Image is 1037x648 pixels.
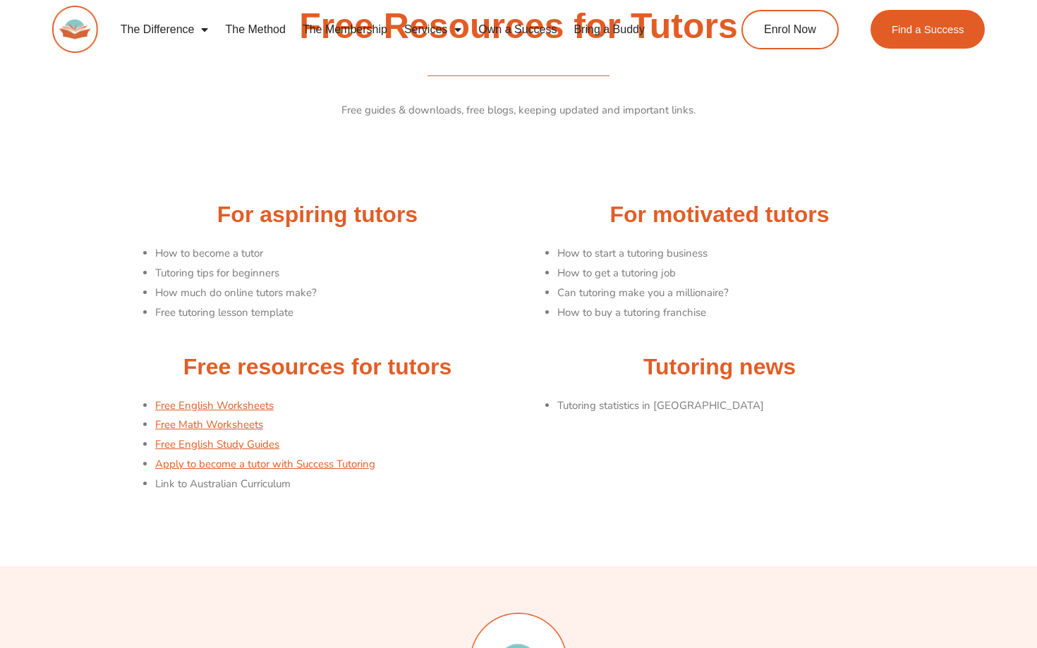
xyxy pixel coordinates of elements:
span: Find a Success [892,24,964,35]
li: Can tutoring make you a millionaire? [557,283,914,303]
h2: For motivated tutors [526,200,914,230]
a: Free English Study Guides [155,437,279,451]
a: Find a Success [871,10,986,49]
a: Free English Worksheets [155,398,274,412]
li: How much do online tutors make? [155,283,511,303]
li: Free tutoring lesson template [155,303,511,323]
a: Free Math Worksheets [155,417,263,432]
li: How to start a tutoring business [557,244,914,264]
h2: For aspiring tutors [123,200,511,230]
a: The Difference [112,13,217,46]
nav: Menu [112,13,689,46]
li: Tutoring statistics in [GEOGRAPHIC_DATA] [557,396,914,416]
li: How to become a tutor [155,244,511,264]
span: Enrol Now [764,24,816,35]
p: Free guides & downloads, free blogs, keeping updated and important links. [123,101,914,121]
h2: Tutoring news [526,353,914,382]
a: Services [396,13,470,46]
a: Apply to become a tutor with Success Tutoring [155,457,375,471]
li: Tutoring tips for beginners [155,264,511,283]
a: Own a Success [470,13,565,46]
a: Bring a Buddy [565,13,653,46]
a: Enrol Now [741,10,839,49]
li: Link to Australian Curriculum [155,475,511,494]
a: The Method [217,13,293,46]
li: How to get a tutoring job [557,264,914,283]
h2: Free resources for tutors [123,353,511,382]
a: The Membership [294,13,396,46]
li: How to buy a tutoring franchise [557,303,914,323]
